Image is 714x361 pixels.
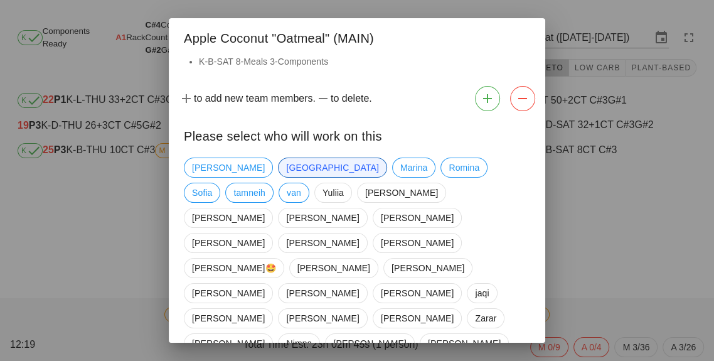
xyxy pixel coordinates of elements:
[192,259,276,277] span: [PERSON_NAME]🤩
[286,334,312,353] span: Nimna
[475,284,489,303] span: jaqi
[192,183,212,202] span: Sofia
[286,284,359,303] span: [PERSON_NAME]
[192,234,265,252] span: [PERSON_NAME]
[192,334,265,353] span: [PERSON_NAME]
[322,183,344,202] span: Yuliia
[381,309,454,328] span: [PERSON_NAME]
[297,259,370,277] span: [PERSON_NAME]
[286,208,359,227] span: [PERSON_NAME]
[428,334,501,353] span: [PERSON_NAME]
[286,234,359,252] span: [PERSON_NAME]
[381,234,454,252] span: [PERSON_NAME]
[192,208,265,227] span: [PERSON_NAME]
[169,18,545,55] div: Apple Coconut "Oatmeal" (MAIN)
[192,284,265,303] span: [PERSON_NAME]
[286,158,378,177] span: [GEOGRAPHIC_DATA]
[192,309,265,328] span: [PERSON_NAME]
[199,55,530,68] li: K-B-SAT 8-Meals 3-Components
[475,309,496,328] span: Zarar
[287,183,301,202] span: van
[381,208,454,227] span: [PERSON_NAME]
[169,81,545,116] div: to add new team members. to delete.
[400,158,427,177] span: Marina
[233,183,265,202] span: tamneih
[192,158,265,177] span: [PERSON_NAME]
[365,183,438,202] span: [PERSON_NAME]
[169,116,545,153] div: Please select who will work on this
[449,158,479,177] span: Romina
[392,259,464,277] span: [PERSON_NAME]
[333,334,406,353] span: [PERSON_NAME]
[381,284,454,303] span: [PERSON_NAME]
[286,309,359,328] span: [PERSON_NAME]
